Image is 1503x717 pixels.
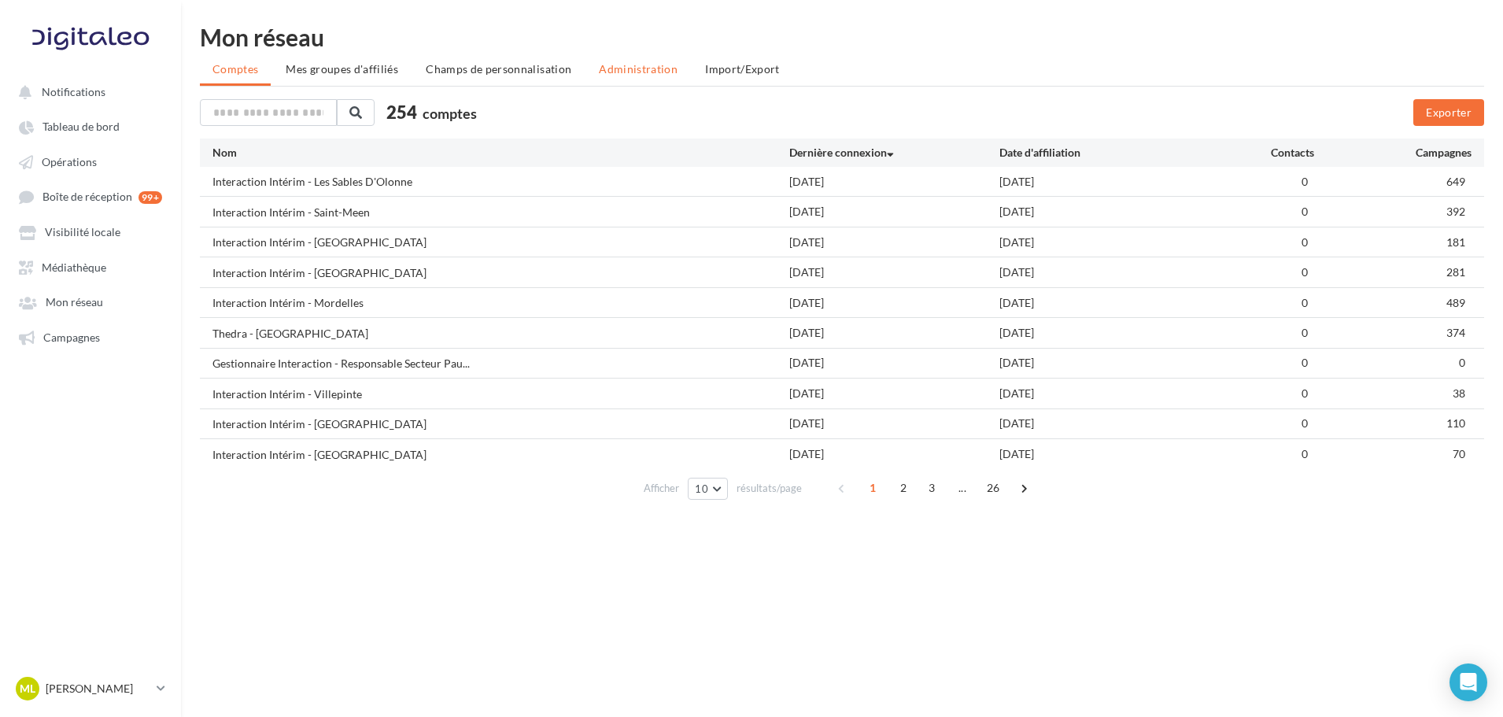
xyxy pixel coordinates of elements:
[999,325,1209,341] div: [DATE]
[789,355,999,371] div: [DATE]
[1302,296,1308,309] span: 0
[42,120,120,134] span: Tableau de bord
[212,326,368,342] div: Thedra - [GEOGRAPHIC_DATA]
[980,475,1006,501] span: 26
[212,145,789,161] div: Nom
[42,190,132,204] span: Boîte de réception
[1302,356,1308,369] span: 0
[999,386,1209,401] div: [DATE]
[1209,145,1314,161] div: Contacts
[789,295,999,311] div: [DATE]
[286,62,398,76] span: Mes groupes d'affiliés
[423,105,477,122] span: comptes
[860,475,885,501] span: 1
[789,446,999,462] div: [DATE]
[789,145,999,161] div: Dernière connexion
[1446,326,1465,339] span: 374
[705,62,780,76] span: Import/Export
[599,62,678,76] span: Administration
[789,325,999,341] div: [DATE]
[1302,326,1308,339] span: 0
[1302,447,1308,460] span: 0
[695,482,708,495] span: 10
[789,204,999,220] div: [DATE]
[1413,99,1484,126] button: Exporter
[1446,296,1465,309] span: 489
[1314,145,1472,161] div: Campagnes
[1302,175,1308,188] span: 0
[9,253,172,281] a: Médiathèque
[688,478,728,500] button: 10
[9,217,172,246] a: Visibilité locale
[46,296,103,309] span: Mon réseau
[950,475,975,501] span: ...
[9,112,172,140] a: Tableau de bord
[1453,447,1465,460] span: 70
[999,416,1209,431] div: [DATE]
[42,261,106,274] span: Médiathèque
[212,295,364,311] div: Interaction Intérim - Mordelles
[789,235,999,250] div: [DATE]
[9,182,172,211] a: Boîte de réception 99+
[212,356,470,371] span: Gestionnaire Interaction - Responsable Secteur Pau...
[1302,265,1308,279] span: 0
[999,235,1209,250] div: [DATE]
[138,191,162,204] div: 99+
[999,174,1209,190] div: [DATE]
[42,155,97,168] span: Opérations
[999,355,1209,371] div: [DATE]
[45,226,120,239] span: Visibilité locale
[1446,416,1465,430] span: 110
[212,265,427,281] div: Interaction Intérim - [GEOGRAPHIC_DATA]
[1446,265,1465,279] span: 281
[789,264,999,280] div: [DATE]
[9,287,172,316] a: Mon réseau
[43,331,100,344] span: Campagnes
[737,481,802,496] span: résultats/page
[212,416,427,432] div: Interaction Intérim - [GEOGRAPHIC_DATA]
[212,205,370,220] div: Interaction Intérim - Saint-Meen
[42,85,105,98] span: Notifications
[999,145,1209,161] div: Date d'affiliation
[999,204,1209,220] div: [DATE]
[212,447,427,463] div: Interaction Intérim - [GEOGRAPHIC_DATA]
[1446,235,1465,249] span: 181
[9,323,172,351] a: Campagnes
[9,147,172,176] a: Opérations
[789,416,999,431] div: [DATE]
[1302,235,1308,249] span: 0
[1453,386,1465,400] span: 38
[1302,416,1308,430] span: 0
[1302,386,1308,400] span: 0
[9,77,165,105] button: Notifications
[20,681,35,697] span: ML
[200,25,1484,49] div: Mon réseau
[789,386,999,401] div: [DATE]
[999,446,1209,462] div: [DATE]
[386,100,417,124] span: 254
[46,681,150,697] p: [PERSON_NAME]
[999,264,1209,280] div: [DATE]
[1449,663,1487,701] div: Open Intercom Messenger
[212,174,412,190] div: Interaction Intérim - Les Sables D'Olonne
[212,235,427,250] div: Interaction Intérim - [GEOGRAPHIC_DATA]
[919,475,944,501] span: 3
[999,295,1209,311] div: [DATE]
[789,174,999,190] div: [DATE]
[426,62,571,76] span: Champs de personnalisation
[13,674,168,704] a: ML [PERSON_NAME]
[1302,205,1308,218] span: 0
[1446,205,1465,218] span: 392
[644,481,679,496] span: Afficher
[1446,175,1465,188] span: 649
[212,386,362,402] div: Interaction Intérim - Villepinte
[1459,356,1465,369] span: 0
[891,475,916,501] span: 2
